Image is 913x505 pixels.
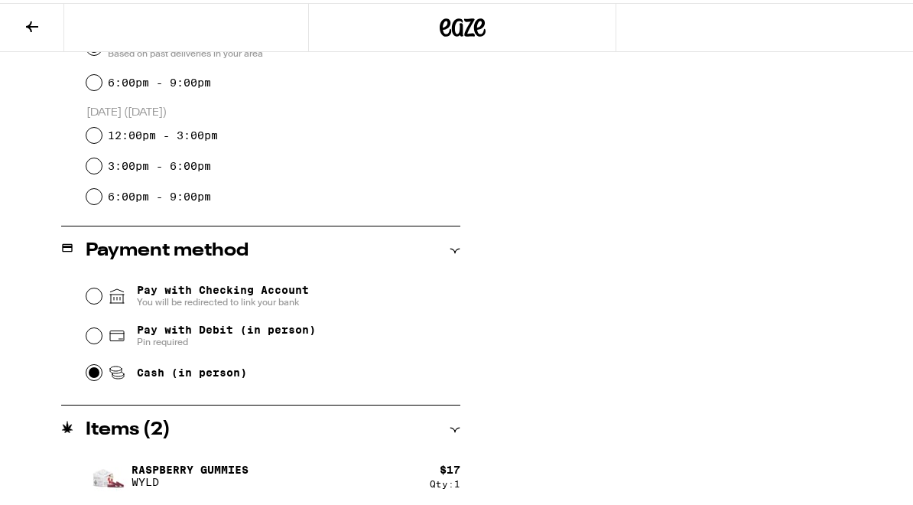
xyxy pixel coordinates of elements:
[132,461,249,473] p: Raspberry Gummies
[137,333,316,345] span: Pin required
[86,239,249,257] h2: Payment method
[108,187,211,200] label: 6:00pm - 9:00pm
[108,73,211,86] label: 6:00pm - 9:00pm
[108,157,211,169] label: 3:00pm - 6:00pm
[86,418,171,436] h2: Items ( 2 )
[430,476,460,486] div: Qty: 1
[137,363,247,376] span: Cash (in person)
[137,321,316,333] span: Pay with Debit (in person)
[137,281,309,305] span: Pay with Checking Account
[108,44,263,57] span: Based on past deliveries in your area
[132,473,249,485] p: WYLD
[86,103,460,117] p: [DATE] ([DATE])
[86,451,128,494] img: Raspberry Gummies
[440,461,460,473] div: $ 17
[137,293,309,305] span: You will be redirected to link your bank
[9,11,110,23] span: Hi. Need any help?
[108,126,218,138] label: 12:00pm - 3:00pm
